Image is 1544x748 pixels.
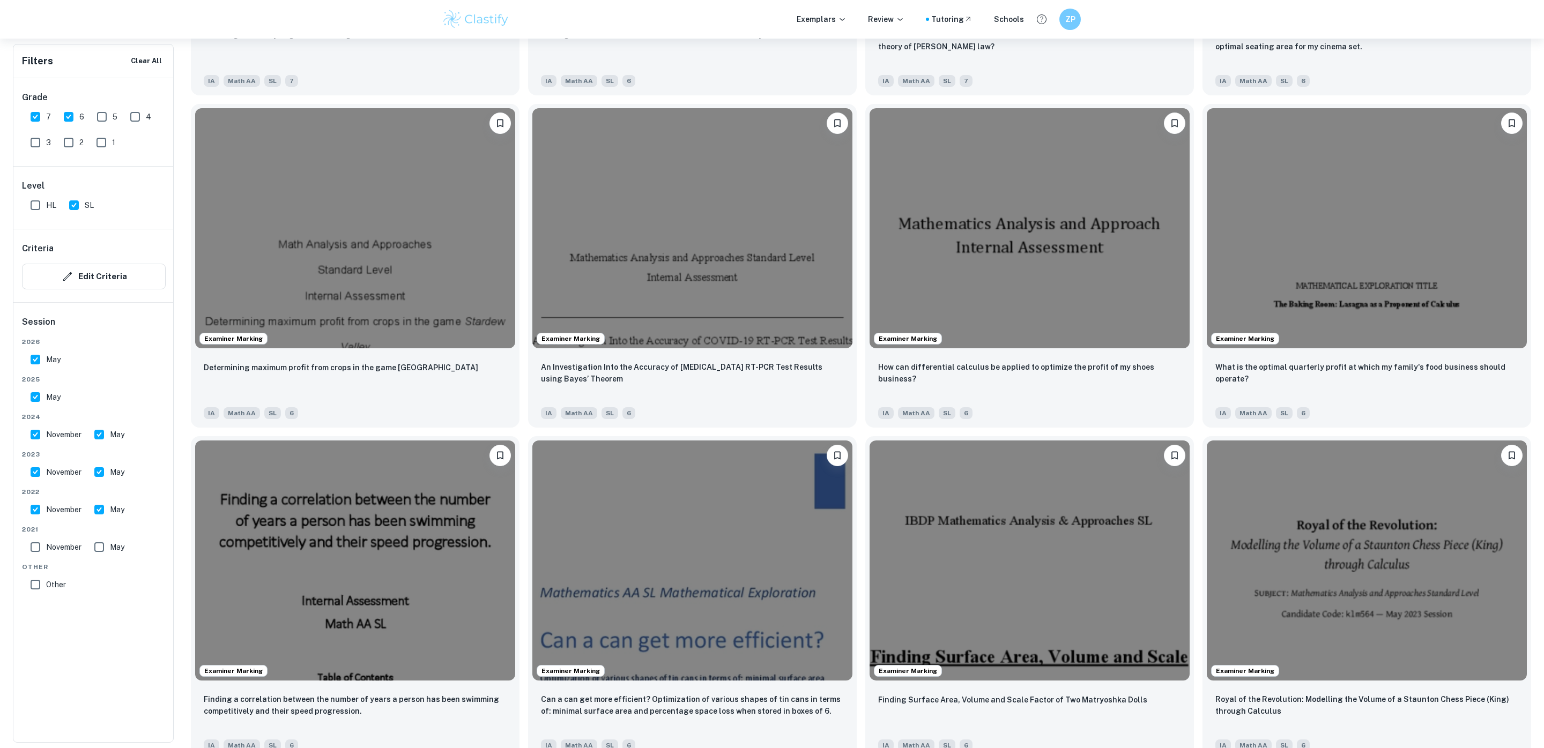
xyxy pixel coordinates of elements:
button: Bookmark [1501,445,1523,466]
span: 2024 [22,412,166,422]
span: IA [541,407,556,419]
span: 6 [622,75,635,87]
span: IA [878,75,894,87]
span: 1 [112,137,115,148]
h6: Filters [22,54,53,69]
a: Schools [994,13,1024,25]
p: Investigating the maximum watching angle relative to a screen to build the optimal seating area f... [1215,29,1518,53]
span: HL [46,199,56,211]
a: Examiner MarkingBookmarkAn Investigation Into the Accuracy of COVID-19 RT-PCR Test Results using ... [528,104,857,428]
span: Math AA [224,75,260,87]
span: May [110,429,124,440]
button: Bookmark [489,445,511,466]
img: Clastify logo [442,9,510,30]
span: May [46,391,61,403]
img: Math AA IA example thumbnail: How can differential calculus be applied [870,108,1190,348]
span: 2022 [22,487,166,497]
span: 6 [1297,407,1310,419]
span: SL [1276,75,1293,87]
span: SL [264,407,281,419]
span: 6 [622,407,635,419]
button: Bookmark [489,113,511,134]
span: 6 [1297,75,1310,87]
span: Examiner Marking [1212,666,1279,676]
h6: ZP [1064,13,1077,25]
img: Math AA IA example thumbnail: Determining maximum profit from crops in [195,108,515,348]
span: IA [541,75,556,87]
span: SL [264,75,281,87]
span: IA [1215,75,1231,87]
span: Math AA [561,407,597,419]
span: Math AA [898,407,934,419]
span: Examiner Marking [537,334,604,343]
span: SL [1276,407,1293,419]
p: Can a can get more efficient? Optimization of various shapes of tin cans in terms of: minimal sur... [541,693,844,717]
img: Math AA IA example thumbnail: Finding a correlation between the number [195,440,515,680]
span: 6 [79,111,84,123]
span: IA [878,407,894,419]
span: May [46,354,61,365]
p: How can differential calculus be applied to optimize the profit of my shoes business? [878,361,1181,385]
button: Bookmark [1164,445,1185,466]
span: IA [1215,407,1231,419]
span: Examiner Marking [874,334,941,343]
span: 2021 [22,525,166,534]
a: Tutoring [931,13,973,25]
button: ZP [1059,9,1081,30]
img: Math AA IA example thumbnail: Royal of the Revolution: Modelling the V [1207,440,1527,680]
button: Clear All [128,53,165,69]
img: Math AA IA example thumbnail: What is the optimal quarterly profit at [1207,108,1527,348]
span: Examiner Marking [200,666,267,676]
h6: Level [22,179,166,192]
span: SL [939,75,955,87]
img: Math AA IA example thumbnail: An Investigation Into the Accuracy of CO [532,108,852,348]
span: Math AA [898,75,934,87]
span: SL [602,407,618,419]
span: 7 [46,111,51,123]
button: Bookmark [827,445,848,466]
span: SL [85,199,94,211]
span: May [110,466,124,478]
span: November [46,429,81,440]
span: 6 [285,407,298,419]
span: 3 [46,137,51,148]
span: SL [602,75,618,87]
p: Exemplars [797,13,847,25]
a: Examiner MarkingBookmarkHow can differential calculus be applied to optimize the profit of my sho... [865,104,1194,428]
span: Math AA [224,407,260,419]
span: 5 [113,111,117,123]
p: Review [868,13,904,25]
h6: Grade [22,91,166,104]
span: 2023 [22,450,166,459]
span: Other [22,562,166,572]
span: 4 [146,111,151,123]
button: Edit Criteria [22,264,166,289]
span: 2025 [22,375,166,384]
span: Math AA [1235,407,1272,419]
span: Math AA [1235,75,1272,87]
span: IA [204,75,219,87]
span: Examiner Marking [874,666,941,676]
p: Royal of the Revolution: Modelling the Volume of a Staunton Chess Piece (King) through Calculus [1215,693,1518,717]
h6: Criteria [22,242,54,255]
span: Examiner Marking [200,334,267,343]
span: Examiner Marking [537,666,604,676]
p: Finding Surface Area, Volume and Scale Factor of Two Matryoshka Dolls [878,694,1147,706]
p: Finding a correlation between the number of years a person has been swimming competitively and th... [204,693,507,717]
p: An Investigation Into the Accuracy of COVID-19 RT-PCR Test Results using Bayes’ Theorem [541,361,844,385]
img: Math AA IA example thumbnail: Can a can get more efficient? Optimizati [532,440,852,680]
span: 6 [960,407,973,419]
span: November [46,504,81,515]
span: Math AA [561,75,597,87]
span: SL [939,407,955,419]
span: Other [46,579,66,590]
h6: Session [22,316,166,337]
a: Examiner MarkingBookmarkDetermining maximum profit from crops in the game Stardew Valley IAMath A... [191,104,519,428]
span: 2 [79,137,84,148]
span: May [110,541,124,553]
span: IA [204,407,219,419]
span: 7 [960,75,973,87]
span: May [110,504,124,515]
